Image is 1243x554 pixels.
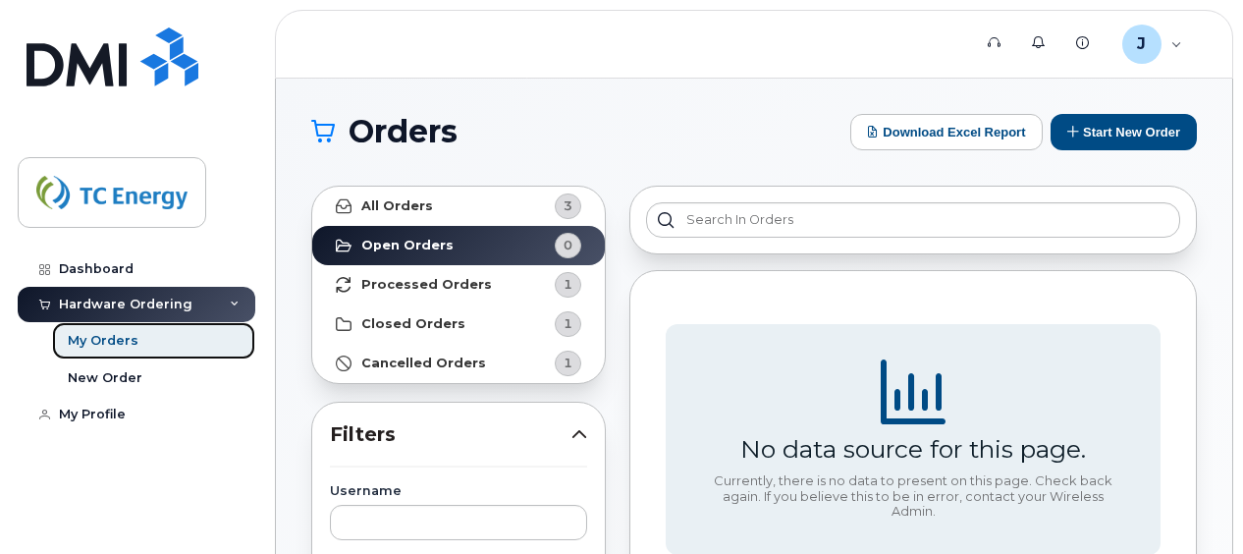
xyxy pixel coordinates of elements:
a: Cancelled Orders1 [312,344,605,383]
button: Download Excel Report [850,114,1043,150]
a: All Orders3 [312,187,605,226]
a: Open Orders0 [312,226,605,265]
strong: Processed Orders [361,277,492,293]
strong: Closed Orders [361,316,465,332]
span: Filters [330,420,571,449]
span: 1 [564,314,572,333]
button: Start New Order [1051,114,1197,150]
strong: All Orders [361,198,433,214]
iframe: Messenger Launcher [1158,469,1228,539]
strong: Open Orders [361,238,454,253]
span: 1 [564,275,572,294]
div: Currently, there is no data to present on this page. Check back again. If you believe this to be ... [701,473,1125,520]
span: Orders [349,117,458,146]
span: 3 [564,196,572,215]
a: Processed Orders1 [312,265,605,305]
input: Search in orders [646,202,1180,238]
div: No data source for this page. [740,434,1086,464]
span: 0 [564,236,572,254]
a: Closed Orders1 [312,305,605,344]
label: Username [330,485,587,498]
span: 1 [564,354,572,372]
strong: Cancelled Orders [361,356,486,371]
